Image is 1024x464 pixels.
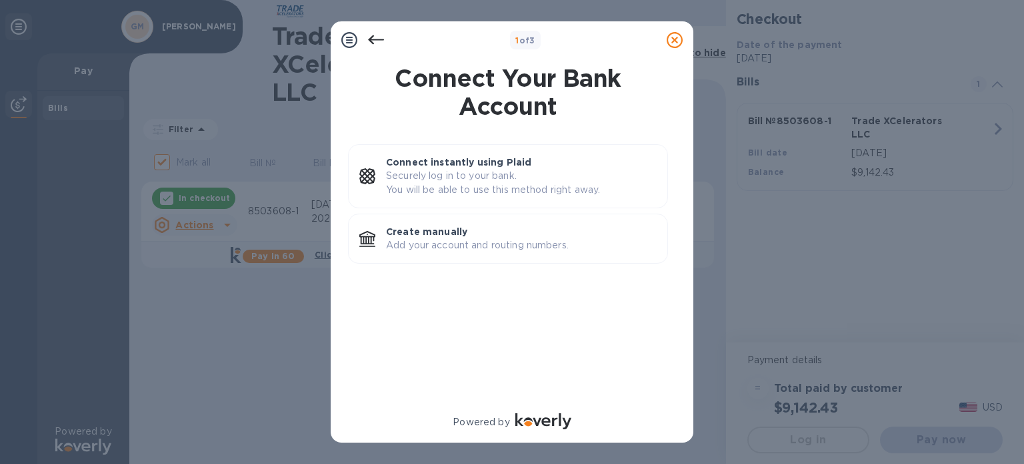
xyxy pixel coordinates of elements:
h1: Connect Your Bank Account [343,64,673,120]
p: Add your account and routing numbers. [386,238,657,252]
p: Connect instantly using Plaid [386,156,657,169]
b: of 3 [515,35,535,45]
img: Logo [515,413,571,429]
span: 1 [515,35,519,45]
p: Create manually [386,225,657,238]
p: Powered by [453,415,509,429]
p: Securely log in to your bank. You will be able to use this method right away. [386,169,657,197]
